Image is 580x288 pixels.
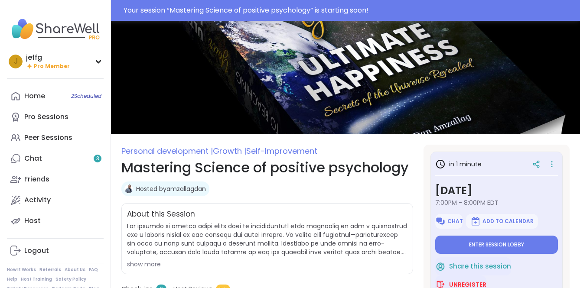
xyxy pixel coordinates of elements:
a: Host [7,210,104,231]
span: Pro Member [34,63,70,70]
span: Personal development | [121,146,213,156]
div: Logout [24,246,49,256]
button: Share this session [435,257,511,275]
div: Your session “ Mastering Science of positive psychology ” is starting soon! [124,5,575,16]
div: Host [24,216,41,226]
a: FAQ [89,267,98,273]
img: Mastering Science of positive psychology cover image [111,21,580,134]
button: Enter session lobby [435,236,558,254]
button: Chat [435,214,463,229]
h1: Mastering Science of positive psychology [121,157,413,178]
span: Chat [447,218,463,225]
span: Self-Improvement [246,146,317,156]
img: ShareWell Logomark [435,216,446,227]
h3: [DATE] [435,183,558,198]
a: Friends [7,169,104,190]
span: j [14,56,18,67]
img: ShareWell Logomark [435,261,446,272]
span: 3 [96,155,99,162]
a: Peer Sessions [7,127,104,148]
span: Lor ipsumdo si ametco adipi elits doei te incididuntutl etdo magnaaliq en adm v quisnostrud exe u... [127,222,407,256]
span: Growth | [213,146,246,156]
a: Hosted byamzallagdan [136,184,206,193]
img: ShareWell Nav Logo [7,14,104,44]
a: Help [7,276,17,282]
a: Home2Scheduled [7,86,104,107]
a: Chat3 [7,148,104,169]
img: amzallagdan [124,184,133,193]
h3: in 1 minute [435,159,482,169]
span: Share this session [449,262,511,272]
a: How It Works [7,267,36,273]
a: Referrals [39,267,61,273]
span: 7:00PM - 8:00PM EDT [435,198,558,207]
span: 2 Scheduled [71,93,101,100]
div: Pro Sessions [24,112,68,122]
h2: About this Session [127,209,195,220]
div: jeffg [26,53,70,62]
div: show more [127,260,407,269]
a: Pro Sessions [7,107,104,127]
div: Home [24,91,45,101]
div: Activity [24,195,51,205]
a: Safety Policy [55,276,86,282]
a: Host Training [21,276,52,282]
div: Peer Sessions [24,133,72,142]
div: Friends [24,175,49,184]
span: Add to Calendar [482,218,534,225]
a: Logout [7,240,104,261]
span: Enter session lobby [469,241,524,248]
button: Add to Calendar [466,214,538,229]
a: About Us [65,267,85,273]
a: Activity [7,190,104,210]
img: ShareWell Logomark [470,216,481,227]
div: Chat [24,154,42,163]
